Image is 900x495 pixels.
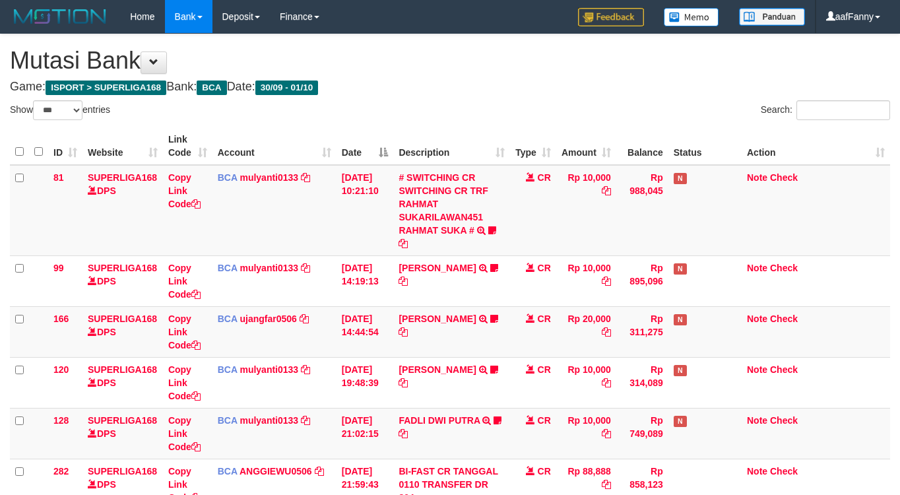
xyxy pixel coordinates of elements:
a: Check [770,313,798,324]
a: Note [747,415,767,426]
span: Has Note [674,263,687,275]
td: [DATE] 14:19:13 [337,255,394,306]
a: Copy NOVEN ELING PRAYOG to clipboard [399,327,408,337]
a: Copy Rp 20,000 to clipboard [602,327,611,337]
span: BCA [218,172,238,183]
a: [PERSON_NAME] [399,364,476,375]
a: Copy FADLI DWI PUTRA to clipboard [399,428,408,439]
span: ISPORT > SUPERLIGA168 [46,81,166,95]
a: Note [747,313,767,324]
a: Copy # SWITCHING CR SWITCHING CR TRF RAHMAT SUKARILAWAN451 RAHMAT SUKA # to clipboard [399,238,408,249]
label: Show entries [10,100,110,120]
td: Rp 749,089 [616,408,668,459]
a: Copy Link Code [168,172,201,209]
a: Check [770,415,798,426]
td: [DATE] 21:02:15 [337,408,394,459]
a: SUPERLIGA168 [88,364,157,375]
img: MOTION_logo.png [10,7,110,26]
a: Copy Rp 88,888 to clipboard [602,479,611,490]
img: Feedback.jpg [578,8,644,26]
th: Balance [616,127,668,165]
a: Copy ANGGIEWU0506 to clipboard [315,466,324,477]
a: mulyanti0133 [240,364,298,375]
a: Note [747,466,767,477]
a: Copy mulyanti0133 to clipboard [301,415,310,426]
select: Showentries [33,100,82,120]
a: mulyanti0133 [240,415,298,426]
a: Check [770,263,798,273]
a: ujangfar0506 [240,313,296,324]
a: # SWITCHING CR SWITCHING CR TRF RAHMAT SUKARILAWAN451 RAHMAT SUKA # [399,172,488,236]
span: BCA [218,364,238,375]
a: [PERSON_NAME] [399,313,476,324]
span: BCA [218,263,238,273]
a: Check [770,364,798,375]
span: BCA [218,313,238,324]
a: Note [747,172,767,183]
a: Copy Rp 10,000 to clipboard [602,276,611,286]
td: Rp 10,000 [556,357,616,408]
th: Type: activate to sort column ascending [510,127,556,165]
a: mulyanti0133 [240,172,298,183]
th: Account: activate to sort column ascending [212,127,337,165]
td: Rp 311,275 [616,306,668,357]
img: Button%20Memo.svg [664,8,719,26]
span: 120 [53,364,69,375]
span: Has Note [674,173,687,184]
a: Copy mulyanti0133 to clipboard [301,263,310,273]
td: [DATE] 19:48:39 [337,357,394,408]
a: Note [747,263,767,273]
span: CR [538,415,551,426]
td: Rp 10,000 [556,408,616,459]
th: ID: activate to sort column ascending [48,127,82,165]
th: Description: activate to sort column ascending [393,127,509,165]
a: mulyanti0133 [240,263,298,273]
a: Copy Link Code [168,263,201,300]
span: Has Note [674,314,687,325]
span: CR [538,466,551,477]
a: Copy Rp 10,000 to clipboard [602,378,611,388]
a: Copy Link Code [168,313,201,350]
td: DPS [82,255,163,306]
a: Copy Rp 10,000 to clipboard [602,185,611,196]
span: CR [538,313,551,324]
th: Amount: activate to sort column ascending [556,127,616,165]
a: SUPERLIGA168 [88,263,157,273]
a: SUPERLIGA168 [88,415,157,426]
a: Copy MUHAMMAD REZA to clipboard [399,276,408,286]
td: Rp 10,000 [556,165,616,256]
th: Action: activate to sort column ascending [742,127,890,165]
a: ANGGIEWU0506 [240,466,312,477]
label: Search: [761,100,890,120]
td: Rp 895,096 [616,255,668,306]
td: Rp 988,045 [616,165,668,256]
a: Check [770,466,798,477]
span: 81 [53,172,64,183]
td: Rp 20,000 [556,306,616,357]
a: Copy Link Code [168,364,201,401]
span: BCA [218,415,238,426]
span: CR [538,172,551,183]
span: CR [538,263,551,273]
td: DPS [82,306,163,357]
th: Website: activate to sort column ascending [82,127,163,165]
h1: Mutasi Bank [10,48,890,74]
a: Copy mulyanti0133 to clipboard [301,172,310,183]
th: Status [668,127,742,165]
a: Check [770,172,798,183]
a: Copy ujangfar0506 to clipboard [300,313,309,324]
td: DPS [82,357,163,408]
h4: Game: Bank: Date: [10,81,890,94]
img: panduan.png [739,8,805,26]
a: [PERSON_NAME] [399,263,476,273]
input: Search: [796,100,890,120]
td: DPS [82,165,163,256]
td: DPS [82,408,163,459]
td: [DATE] 14:44:54 [337,306,394,357]
th: Link Code: activate to sort column ascending [163,127,212,165]
a: SUPERLIGA168 [88,466,157,477]
span: 166 [53,313,69,324]
a: FADLI DWI PUTRA [399,415,480,426]
span: 282 [53,466,69,477]
span: CR [538,364,551,375]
